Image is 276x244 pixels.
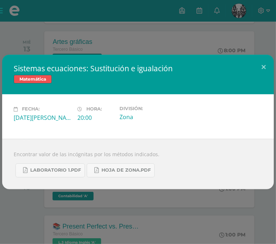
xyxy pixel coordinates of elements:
[15,163,85,177] a: Laboratorio 1.pdf
[86,107,102,112] span: Hora:
[77,114,114,122] div: 20:00
[253,55,274,79] button: Close (Esc)
[30,167,81,173] span: Laboratorio 1.pdf
[14,114,72,122] div: [DATE][PERSON_NAME]
[87,163,155,177] a: Hoja de zona.pdf
[14,63,262,73] h2: Sistemas ecuaciones: Sustitución e igualación
[14,75,52,83] span: Matemática
[22,107,40,112] span: Fecha:
[120,106,178,111] label: División:
[120,113,178,121] div: Zona
[101,167,151,173] span: Hoja de zona.pdf
[2,139,274,189] div: Encontrar valor de las incógnitas por los métodos indicados.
